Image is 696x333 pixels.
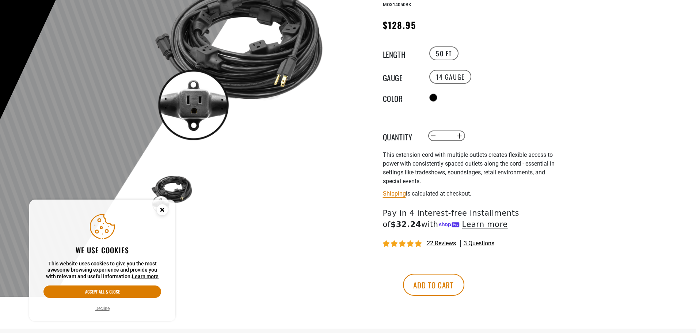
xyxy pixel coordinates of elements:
[29,200,175,322] aside: Cookie Consent
[429,46,459,60] label: 50 FT
[43,285,161,298] button: Accept all & close
[464,239,494,247] span: 3 questions
[383,18,417,31] span: $128.95
[403,274,464,296] button: Add to cart
[43,245,161,255] h2: We use cookies
[151,172,193,214] img: black
[93,305,112,312] button: Decline
[43,261,161,280] p: This website uses cookies to give you the most awesome browsing experience and provide you with r...
[132,273,159,279] a: Learn more
[383,49,419,58] legend: Length
[427,240,456,247] span: 22 reviews
[383,2,411,7] span: MOX14050BK
[383,241,423,247] span: 4.95 stars
[383,190,406,197] a: Shipping
[429,70,471,84] label: 14 Gauge
[383,151,555,185] span: This extension cord with multiple outlets creates flexible access to power with consistently spac...
[383,72,419,82] legend: Gauge
[383,131,419,141] label: Quantity
[383,189,562,198] div: is calculated at checkout.
[383,93,419,102] legend: Color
